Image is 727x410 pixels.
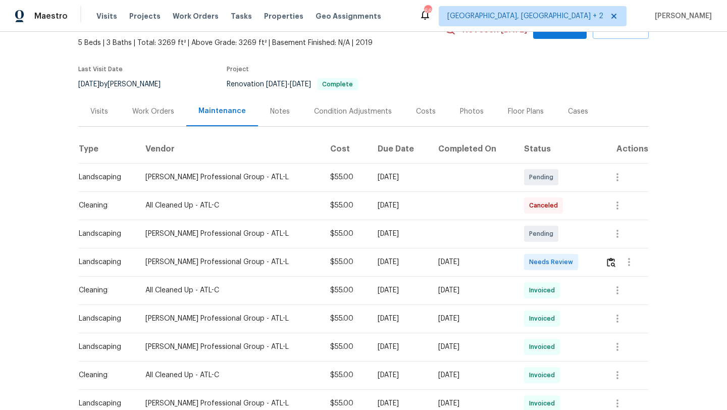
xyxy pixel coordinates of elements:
span: Properties [264,11,303,21]
span: 5 Beds | 3 Baths | Total: 3269 ft² | Above Grade: 3269 ft² | Basement Finished: N/A | 2019 [78,38,444,48]
div: Landscaping [79,172,129,182]
div: [DATE] [438,370,508,380]
span: [GEOGRAPHIC_DATA], [GEOGRAPHIC_DATA] + 2 [447,11,603,21]
div: $55.00 [330,229,361,239]
th: Completed On [430,135,516,163]
div: Work Orders [132,107,174,117]
span: Work Orders [173,11,219,21]
span: Visits [96,11,117,21]
th: Vendor [137,135,322,163]
span: Pending [529,229,557,239]
th: Cost [322,135,370,163]
div: [DATE] [378,285,422,295]
th: Due Date [370,135,430,163]
div: Cleaning [79,285,129,295]
div: [PERSON_NAME] Professional Group - ATL-L [145,172,314,182]
div: by [PERSON_NAME] [78,78,173,90]
div: Landscaping [79,398,129,408]
div: [DATE] [378,257,422,267]
div: [DATE] [378,200,422,211]
span: Canceled [529,200,562,211]
div: [DATE] [378,172,422,182]
div: Maintenance [198,106,246,116]
div: All Cleaned Up - ATL-C [145,285,314,295]
div: [DATE] [378,342,422,352]
span: Invoiced [529,314,559,324]
span: Projects [129,11,161,21]
span: - [266,81,311,88]
div: Landscaping [79,314,129,324]
span: Complete [318,81,357,87]
span: Geo Assignments [316,11,381,21]
div: $55.00 [330,257,361,267]
div: Floor Plans [508,107,544,117]
th: Type [78,135,137,163]
span: Needs Review [529,257,577,267]
div: Condition Adjustments [314,107,392,117]
div: Cleaning [79,370,129,380]
div: [DATE] [378,229,422,239]
div: [DATE] [438,314,508,324]
div: 66 [424,6,431,16]
div: Photos [460,107,484,117]
div: $55.00 [330,370,361,380]
div: $55.00 [330,342,361,352]
span: Invoiced [529,398,559,408]
div: [DATE] [438,342,508,352]
div: $55.00 [330,172,361,182]
span: [DATE] [290,81,311,88]
div: [DATE] [438,285,508,295]
div: [DATE] [378,314,422,324]
div: [DATE] [378,370,422,380]
button: Review Icon [605,250,617,274]
th: Status [516,135,597,163]
div: [DATE] [438,257,508,267]
div: All Cleaned Up - ATL-C [145,370,314,380]
div: Landscaping [79,257,129,267]
span: Last Visit Date [78,66,123,72]
span: Pending [529,172,557,182]
span: Renovation [227,81,358,88]
span: Invoiced [529,342,559,352]
div: Visits [90,107,108,117]
span: Invoiced [529,370,559,380]
div: [DATE] [438,398,508,408]
div: [PERSON_NAME] Professional Group - ATL-L [145,314,314,324]
span: Project [227,66,249,72]
div: [PERSON_NAME] Professional Group - ATL-L [145,229,314,239]
div: [PERSON_NAME] Professional Group - ATL-L [145,342,314,352]
div: Cleaning [79,200,129,211]
span: [DATE] [78,81,99,88]
div: Landscaping [79,342,129,352]
div: [DATE] [378,398,422,408]
div: [PERSON_NAME] Professional Group - ATL-L [145,257,314,267]
span: Tasks [231,13,252,20]
div: Costs [416,107,436,117]
span: [DATE] [266,81,287,88]
div: [PERSON_NAME] Professional Group - ATL-L [145,398,314,408]
div: $55.00 [330,314,361,324]
div: Notes [270,107,290,117]
div: All Cleaned Up - ATL-C [145,200,314,211]
div: $55.00 [330,398,361,408]
div: $55.00 [330,285,361,295]
div: $55.00 [330,200,361,211]
span: Invoiced [529,285,559,295]
span: Maestro [34,11,68,21]
img: Review Icon [607,258,615,267]
span: [PERSON_NAME] [651,11,712,21]
div: Cases [568,107,588,117]
th: Actions [597,135,649,163]
div: Landscaping [79,229,129,239]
